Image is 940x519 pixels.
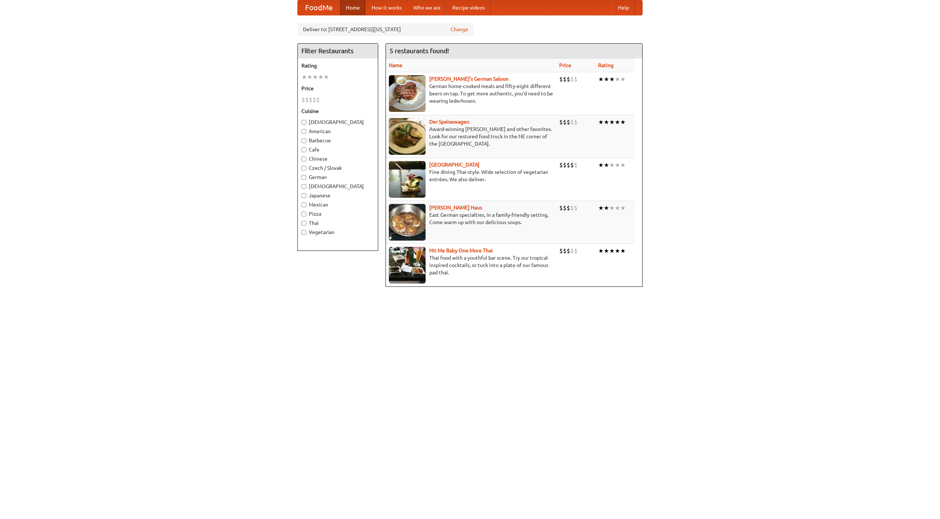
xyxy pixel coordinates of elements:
label: Chinese [301,155,374,162]
div: Deliver to: [STREET_ADDRESS][US_STATE] [297,23,474,36]
a: [GEOGRAPHIC_DATA] [429,162,480,168]
li: $ [309,96,312,104]
li: $ [563,247,567,255]
p: German home-cooked meals and fifty-eight different beers on tap. To get more authentic, you'd nee... [389,83,553,105]
li: ★ [615,75,620,83]
li: $ [559,118,563,126]
input: Czech / Slovak [301,166,306,171]
h5: Cuisine [301,107,374,115]
a: Price [559,62,571,68]
label: American [301,128,374,135]
h5: Price [301,85,374,92]
li: ★ [620,118,626,126]
li: $ [570,161,574,169]
input: German [301,175,306,180]
img: kohlhaus.jpg [389,204,426,241]
a: Name [389,62,402,68]
li: ★ [615,161,620,169]
li: $ [563,75,567,83]
label: Vegetarian [301,229,374,236]
li: ★ [615,118,620,126]
li: $ [567,75,570,83]
p: Thai food with a youthful bar scene. Try our tropical inspired cocktails, or tuck into a plate of... [389,254,553,276]
li: ★ [604,204,609,212]
li: $ [563,204,567,212]
a: Change [451,26,468,33]
img: babythai.jpg [389,247,426,284]
input: Pizza [301,212,306,216]
li: $ [574,204,578,212]
li: ★ [615,204,620,212]
a: How it works [366,0,408,15]
h4: Filter Restaurants [298,44,378,58]
li: ★ [598,204,604,212]
a: Der Speisewagen [429,119,469,125]
a: Help [612,0,635,15]
li: $ [574,118,578,126]
li: $ [567,247,570,255]
li: ★ [609,247,615,255]
img: esthers.jpg [389,75,426,112]
li: $ [563,118,567,126]
li: ★ [620,247,626,255]
li: $ [574,75,578,83]
input: Japanese [301,193,306,198]
p: Award-winning [PERSON_NAME] and other favorites. Look for our restored food truck in the NE corne... [389,125,553,147]
li: $ [570,204,574,212]
input: Vegetarian [301,230,306,235]
input: American [301,129,306,134]
input: Barbecue [301,138,306,143]
li: $ [559,247,563,255]
a: Rating [598,62,614,68]
input: Chinese [301,157,306,161]
li: $ [574,247,578,255]
li: ★ [609,75,615,83]
li: $ [559,204,563,212]
p: East German specialties, in a family-friendly setting. Come warm up with our delicious soups. [389,211,553,226]
li: ★ [615,247,620,255]
li: ★ [604,118,609,126]
li: ★ [598,75,604,83]
li: ★ [604,75,609,83]
li: $ [570,118,574,126]
img: speisewagen.jpg [389,118,426,155]
li: ★ [620,161,626,169]
label: German [301,173,374,181]
li: ★ [604,161,609,169]
a: [PERSON_NAME] Haus [429,205,482,211]
li: $ [574,161,578,169]
li: $ [305,96,309,104]
li: ★ [318,73,323,81]
input: [DEMOGRAPHIC_DATA] [301,120,306,125]
li: ★ [307,73,312,81]
label: Czech / Slovak [301,164,374,172]
li: $ [316,96,320,104]
li: $ [570,75,574,83]
a: [PERSON_NAME]'s German Saloon [429,76,509,82]
li: $ [563,161,567,169]
input: [DEMOGRAPHIC_DATA] [301,184,306,189]
input: Thai [301,221,306,226]
label: Cafe [301,146,374,153]
li: ★ [598,118,604,126]
label: Pizza [301,210,374,218]
li: ★ [604,247,609,255]
b: Hit Me Baby One More Thai [429,248,493,253]
img: satay.jpg [389,161,426,198]
input: Cafe [301,147,306,152]
label: [DEMOGRAPHIC_DATA] [301,183,374,190]
li: $ [570,247,574,255]
a: Home [340,0,366,15]
li: ★ [609,118,615,126]
li: $ [559,75,563,83]
li: ★ [620,204,626,212]
label: Barbecue [301,137,374,144]
label: [DEMOGRAPHIC_DATA] [301,118,374,126]
li: ★ [609,161,615,169]
a: FoodMe [298,0,340,15]
input: Mexican [301,202,306,207]
li: $ [567,204,570,212]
